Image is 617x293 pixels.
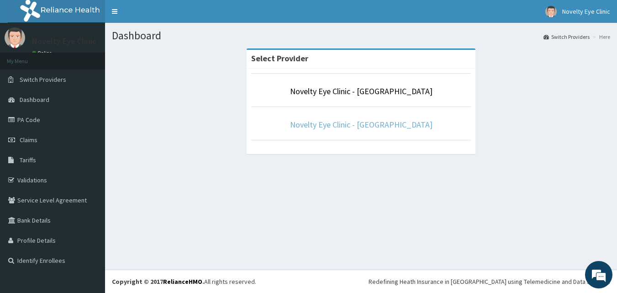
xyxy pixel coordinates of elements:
footer: All rights reserved. [105,270,617,293]
li: Here [591,33,610,41]
strong: Copyright © 2017 . [112,277,204,286]
a: Novelty Eye Clinic - [GEOGRAPHIC_DATA] [290,119,432,130]
strong: Select Provider [251,53,308,64]
a: Online [32,50,54,56]
img: User Image [5,27,25,48]
a: RelianceHMO [163,277,202,286]
span: Claims [20,136,37,144]
p: Novelty Eye Clinic [32,37,96,45]
span: Switch Providers [20,75,66,84]
span: Novelty Eye Clinic [562,7,610,16]
div: Redefining Heath Insurance in [GEOGRAPHIC_DATA] using Telemedicine and Data Science! [369,277,610,286]
a: Switch Providers [543,33,590,41]
a: Novelty Eye Clinic - [GEOGRAPHIC_DATA] [290,86,432,96]
img: User Image [545,6,557,17]
span: Tariffs [20,156,36,164]
h1: Dashboard [112,30,610,42]
span: Dashboard [20,96,49,104]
